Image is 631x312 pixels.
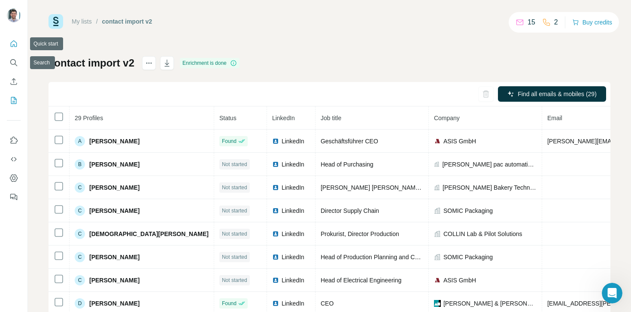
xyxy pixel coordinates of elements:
[282,276,304,285] span: LinkedIn
[572,16,612,28] button: Buy credits
[282,183,304,192] span: LinkedIn
[89,299,140,308] span: [PERSON_NAME]
[75,206,85,216] div: C
[321,230,399,237] span: Prokurist, Director Production
[442,160,536,169] span: [PERSON_NAME] pac automation GmbH
[518,90,597,98] span: Find all emails & mobiles (29)
[272,230,279,237] img: LinkedIn logo
[75,252,85,262] div: C
[7,9,21,22] img: Avatar
[443,253,493,261] span: SOMIC Packaging
[282,160,304,169] span: LinkedIn
[222,161,247,168] span: Not started
[602,283,622,303] iframe: Intercom live chat
[222,137,237,145] span: Found
[49,14,63,29] img: Surfe Logo
[7,36,21,51] button: Quick start
[89,253,140,261] span: [PERSON_NAME]
[142,56,156,70] button: actions
[321,300,334,307] span: CEO
[180,58,240,68] div: Enrichment is done
[102,17,152,26] div: contact import v2
[528,17,535,27] p: 15
[89,183,140,192] span: [PERSON_NAME]
[321,138,378,145] span: Geschäftsführer CEO
[7,74,21,89] button: Enrich CSV
[7,170,21,186] button: Dashboard
[282,230,304,238] span: LinkedIn
[96,17,98,26] li: /
[72,18,92,25] a: My lists
[272,161,279,168] img: LinkedIn logo
[272,207,279,214] img: LinkedIn logo
[272,254,279,261] img: LinkedIn logo
[434,277,441,284] img: company-logo
[89,160,140,169] span: [PERSON_NAME]
[282,299,304,308] span: LinkedIn
[434,138,441,145] img: company-logo
[75,229,85,239] div: C
[272,277,279,284] img: LinkedIn logo
[443,206,493,215] span: SOMIC Packaging
[282,253,304,261] span: LinkedIn
[498,86,606,102] button: Find all emails & mobiles (29)
[282,137,304,145] span: LinkedIn
[89,137,140,145] span: [PERSON_NAME]
[7,133,21,148] button: Use Surfe on LinkedIn
[75,115,103,121] span: 29 Profiles
[75,298,85,309] div: D
[554,17,558,27] p: 2
[75,275,85,285] div: C
[443,230,522,238] span: COLLIN Lab & Pilot Solutions
[222,184,247,191] span: Not started
[272,115,295,121] span: LinkedIn
[75,136,85,146] div: A
[75,159,85,170] div: B
[443,183,537,192] span: [PERSON_NAME] Bakery Technologies
[75,182,85,193] div: C
[222,230,247,238] span: Not started
[7,151,21,167] button: Use Surfe API
[89,230,209,238] span: [DEMOGRAPHIC_DATA][PERSON_NAME]
[282,206,304,215] span: LinkedIn
[443,276,476,285] span: ASIS GmbH
[321,254,430,261] span: Head of Production Planning and Control
[443,137,476,145] span: ASIS GmbH
[272,300,279,307] img: LinkedIn logo
[7,55,21,70] button: Search
[222,207,247,215] span: Not started
[222,300,237,307] span: Found
[7,189,21,205] button: Feedback
[547,115,562,121] span: Email
[443,299,537,308] span: [PERSON_NAME] & [PERSON_NAME] GmbH
[89,276,140,285] span: [PERSON_NAME]
[222,253,247,261] span: Not started
[321,207,379,214] span: Director Supply Chain
[321,115,341,121] span: Job title
[321,277,401,284] span: Head of Electrical Engineering
[7,93,21,108] button: My lists
[219,115,237,121] span: Status
[49,56,134,70] h1: contact import v2
[321,184,482,191] span: [PERSON_NAME] [PERSON_NAME] | Manager Purchasing
[272,138,279,145] img: LinkedIn logo
[321,161,373,168] span: Head of Purchasing
[434,115,460,121] span: Company
[222,276,247,284] span: Not started
[272,184,279,191] img: LinkedIn logo
[434,300,441,307] img: company-logo
[89,206,140,215] span: [PERSON_NAME]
